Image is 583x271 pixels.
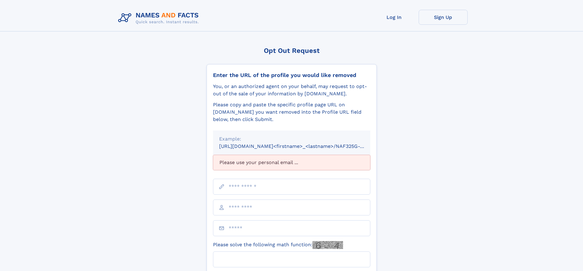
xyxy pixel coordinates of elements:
div: Opt Out Request [207,47,377,54]
div: Please use your personal email ... [213,155,370,170]
div: Please copy and paste the specific profile page URL on [DOMAIN_NAME] you want removed into the Pr... [213,101,370,123]
div: Enter the URL of the profile you would like removed [213,72,370,79]
small: [URL][DOMAIN_NAME]<firstname>_<lastname>/NAF325G-xxxxxxxx [219,143,382,149]
img: Logo Names and Facts [116,10,204,26]
a: Log In [370,10,419,25]
div: You, or an authorized agent on your behalf, may request to opt-out of the sale of your informatio... [213,83,370,97]
div: Example: [219,135,364,143]
a: Sign Up [419,10,468,25]
label: Please solve the following math function: [213,241,343,249]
